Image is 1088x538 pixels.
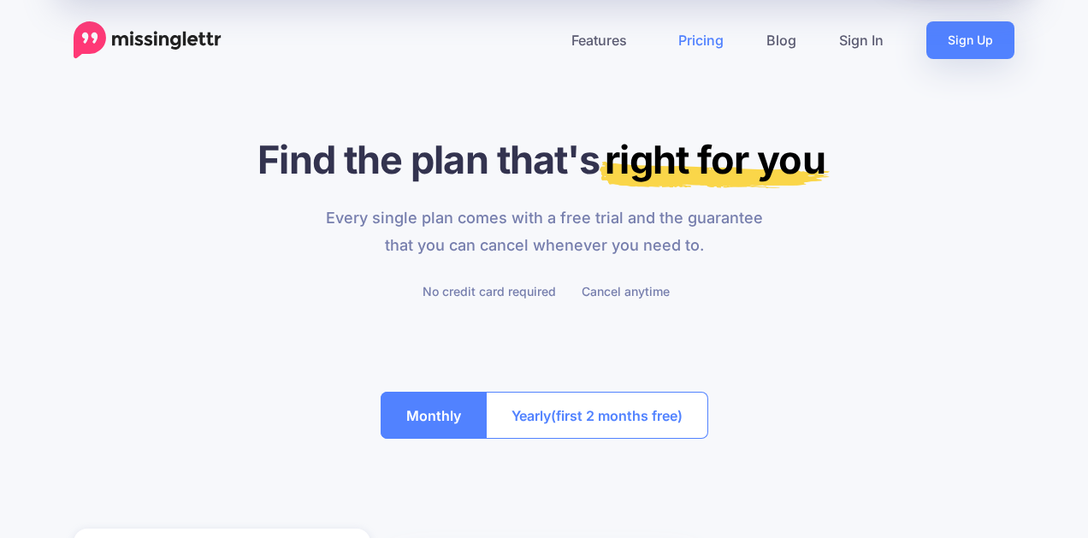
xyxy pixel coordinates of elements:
mark: right for you [600,136,830,188]
li: Cancel anytime [577,281,670,302]
a: Blog [745,21,818,59]
a: Sign Up [926,21,1014,59]
a: Sign In [818,21,905,59]
a: Pricing [657,21,745,59]
span: (first 2 months free) [551,402,683,429]
li: No credit card required [418,281,556,302]
h1: Find the plan that's [74,136,1014,183]
button: Monthly [381,392,487,439]
button: Yearly(first 2 months free) [486,392,708,439]
a: Features [550,21,657,59]
p: Every single plan comes with a free trial and the guarantee that you can cancel whenever you need... [316,204,773,259]
a: Home [74,21,222,59]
